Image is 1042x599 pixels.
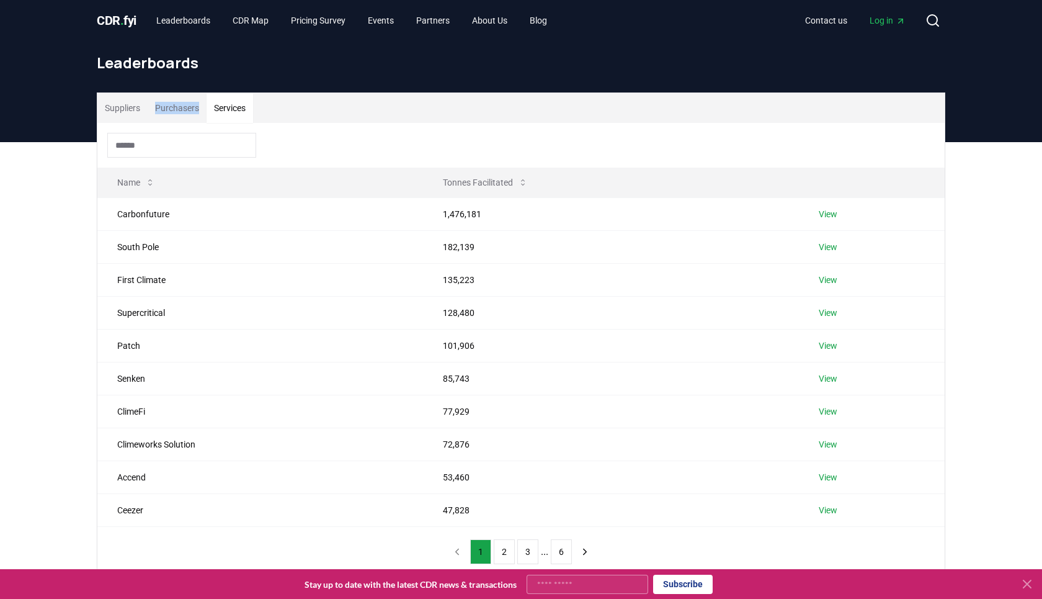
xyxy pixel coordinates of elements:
td: Patch [97,329,423,362]
td: Supercritical [97,296,423,329]
a: View [819,504,837,516]
td: Carbonfuture [97,197,423,230]
td: 135,223 [423,263,799,296]
a: Leaderboards [146,9,220,32]
a: Contact us [795,9,857,32]
td: Senken [97,362,423,395]
a: View [819,471,837,484]
td: 85,743 [423,362,799,395]
button: 6 [551,539,572,564]
button: Purchasers [148,93,207,123]
button: 3 [517,539,538,564]
td: 1,476,181 [423,197,799,230]
h1: Leaderboards [97,53,945,73]
a: About Us [462,9,517,32]
a: Events [358,9,404,32]
span: CDR fyi [97,13,136,28]
td: Climeworks Solution [97,428,423,461]
td: 77,929 [423,395,799,428]
td: 101,906 [423,329,799,362]
button: Services [207,93,253,123]
button: 1 [470,539,491,564]
a: Pricing Survey [281,9,355,32]
td: Ceezer [97,493,423,526]
a: View [819,438,837,451]
span: Log in [870,14,906,27]
button: next page [574,539,595,564]
a: View [819,307,837,319]
span: . [120,13,124,28]
a: CDR.fyi [97,12,136,29]
nav: Main [146,9,557,32]
a: View [819,208,837,220]
td: 128,480 [423,296,799,329]
a: View [819,372,837,385]
td: 72,876 [423,428,799,461]
li: ... [541,544,548,559]
button: Name [107,170,165,195]
a: CDR Map [223,9,278,32]
a: View [819,274,837,286]
td: First Climate [97,263,423,296]
td: 182,139 [423,230,799,263]
td: South Pole [97,230,423,263]
a: Log in [860,9,915,32]
a: View [819,405,837,418]
a: View [819,340,837,352]
a: Partners [406,9,460,32]
a: View [819,241,837,253]
td: 47,828 [423,493,799,526]
td: 53,460 [423,461,799,493]
nav: Main [795,9,915,32]
a: Blog [520,9,557,32]
button: 2 [494,539,515,564]
button: Suppliers [97,93,148,123]
td: ClimeFi [97,395,423,428]
button: Tonnes Facilitated [433,170,538,195]
td: Accend [97,461,423,493]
